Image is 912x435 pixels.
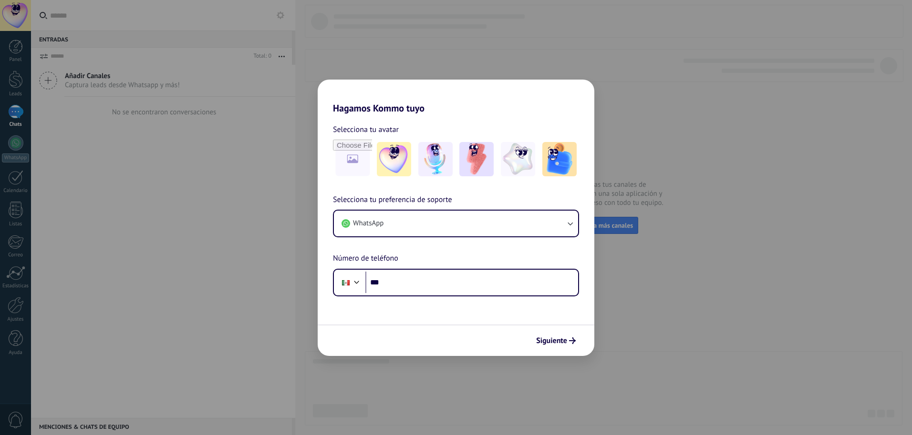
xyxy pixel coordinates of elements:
[532,333,580,349] button: Siguiente
[542,142,577,176] img: -5.jpeg
[377,142,411,176] img: -1.jpeg
[333,194,452,206] span: Selecciona tu preferencia de soporte
[333,123,399,136] span: Selecciona tu avatar
[536,337,567,344] span: Siguiente
[418,142,453,176] img: -2.jpeg
[501,142,535,176] img: -4.jpeg
[459,142,494,176] img: -3.jpeg
[318,80,594,114] h2: Hagamos Kommo tuyo
[353,219,383,228] span: WhatsApp
[337,273,355,293] div: Mexico: + 52
[333,253,398,265] span: Número de teléfono
[334,211,578,236] button: WhatsApp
